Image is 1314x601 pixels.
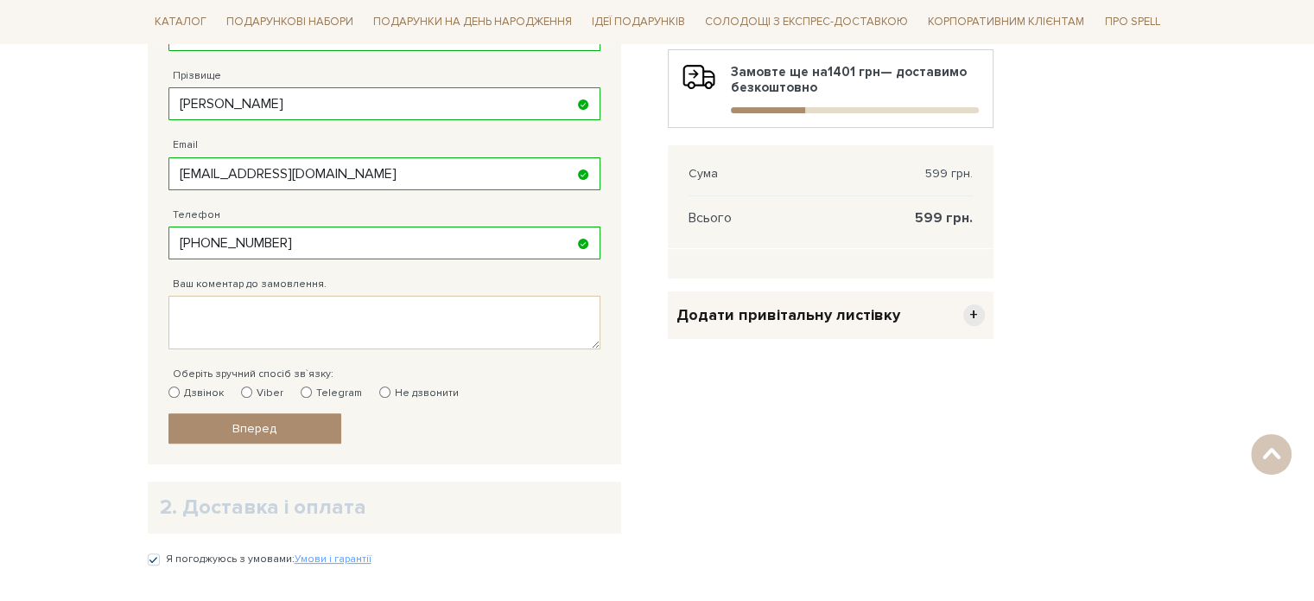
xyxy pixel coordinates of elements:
[689,210,732,226] span: Всього
[585,9,692,35] a: Ідеї подарунків
[173,208,220,223] label: Телефон
[1097,9,1166,35] a: Про Spell
[301,387,312,398] input: Telegram
[168,387,180,398] input: Дзвінок
[219,9,360,35] a: Подарункові набори
[166,552,371,567] label: Я погоджуюсь з умовами:
[241,387,252,398] input: Viber
[698,7,915,36] a: Солодощі з експрес-доставкою
[232,421,276,436] span: Вперед
[682,64,979,113] div: Замовте ще на — доставимо безкоштовно
[148,9,213,35] a: Каталог
[168,386,224,401] label: Дзвінок
[160,494,609,521] h2: 2. Доставка і оплата
[925,166,973,182] span: 599 грн.
[173,68,221,84] label: Прізвище
[241,386,283,401] label: Viber
[676,305,900,325] span: Додати привітальну листівку
[173,367,333,382] label: Оберіть зручний спосіб зв`язку:
[173,137,198,153] label: Email
[689,166,718,182] span: Сума
[921,9,1091,35] a: Корпоративним клієнтам
[828,64,880,80] b: 1401 грн
[379,386,459,401] label: Не дзвонити
[301,386,362,401] label: Telegram
[173,277,327,292] label: Ваш коментар до замовлення.
[295,553,371,566] a: Умови і гарантії
[366,9,579,35] a: Подарунки на День народження
[379,387,390,398] input: Не дзвонити
[963,304,985,326] span: +
[915,210,973,226] span: 599 грн.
